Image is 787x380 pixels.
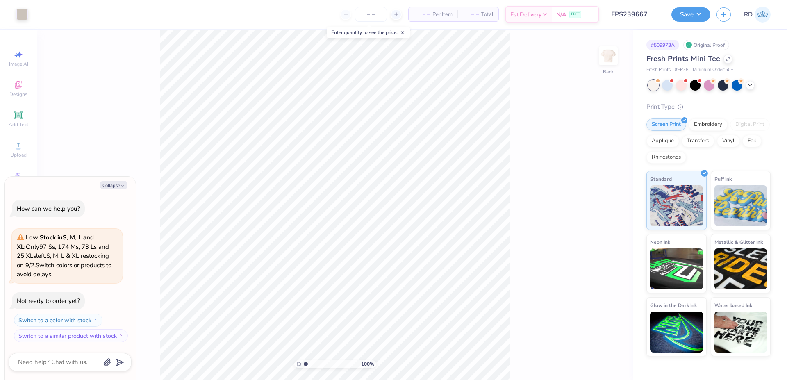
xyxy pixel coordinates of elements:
[650,248,703,289] img: Neon Ink
[14,329,128,342] button: Switch to a similar product with stock
[17,233,111,278] span: Only 97 Ss, 174 Ms, 73 Ls and 25 XLs left. S, M, L & XL restocking on 9/2. Switch colors or produ...
[730,118,770,131] div: Digital Print
[646,54,720,64] span: Fresh Prints Mini Tee
[10,152,27,158] span: Upload
[9,91,27,98] span: Designs
[714,238,763,246] span: Metallic & Glitter Ink
[646,40,679,50] div: # 509973A
[646,66,671,73] span: Fresh Prints
[714,185,767,226] img: Puff Ink
[556,10,566,19] span: N/A
[682,135,714,147] div: Transfers
[600,48,616,64] img: Back
[93,318,98,323] img: Switch to a color with stock
[693,66,734,73] span: Minimum Order: 50 +
[675,66,689,73] span: # FP38
[646,102,771,111] div: Print Type
[571,11,580,17] span: FREE
[646,151,686,164] div: Rhinestones
[605,6,665,23] input: Untitled Design
[650,238,670,246] span: Neon Ink
[650,175,672,183] span: Standard
[327,27,410,38] div: Enter quantity to see the price.
[689,118,728,131] div: Embroidery
[650,185,703,226] img: Standard
[717,135,740,147] div: Vinyl
[355,7,387,22] input: – –
[671,7,710,22] button: Save
[646,135,679,147] div: Applique
[603,68,614,75] div: Back
[481,10,494,19] span: Total
[17,205,80,213] div: How can we help you?
[650,312,703,353] img: Glow in the Dark Ink
[683,40,729,50] div: Original Proof
[9,61,28,67] span: Image AI
[714,248,767,289] img: Metallic & Glitter Ink
[17,297,80,305] div: Not ready to order yet?
[14,314,102,327] button: Switch to a color with stock
[714,312,767,353] img: Water based Ink
[744,10,753,19] span: RD
[9,121,28,128] span: Add Text
[510,10,541,19] span: Est. Delivery
[714,301,752,309] span: Water based Ink
[462,10,479,19] span: – –
[646,118,686,131] div: Screen Print
[414,10,430,19] span: – –
[432,10,453,19] span: Per Item
[755,7,771,23] img: Rommel Del Rosario
[714,175,732,183] span: Puff Ink
[361,360,374,368] span: 100 %
[650,301,697,309] span: Glow in the Dark Ink
[17,233,94,251] strong: Low Stock in S, M, L and XL :
[742,135,762,147] div: Foil
[744,7,771,23] a: RD
[100,181,127,189] button: Collapse
[118,333,123,338] img: Switch to a similar product with stock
